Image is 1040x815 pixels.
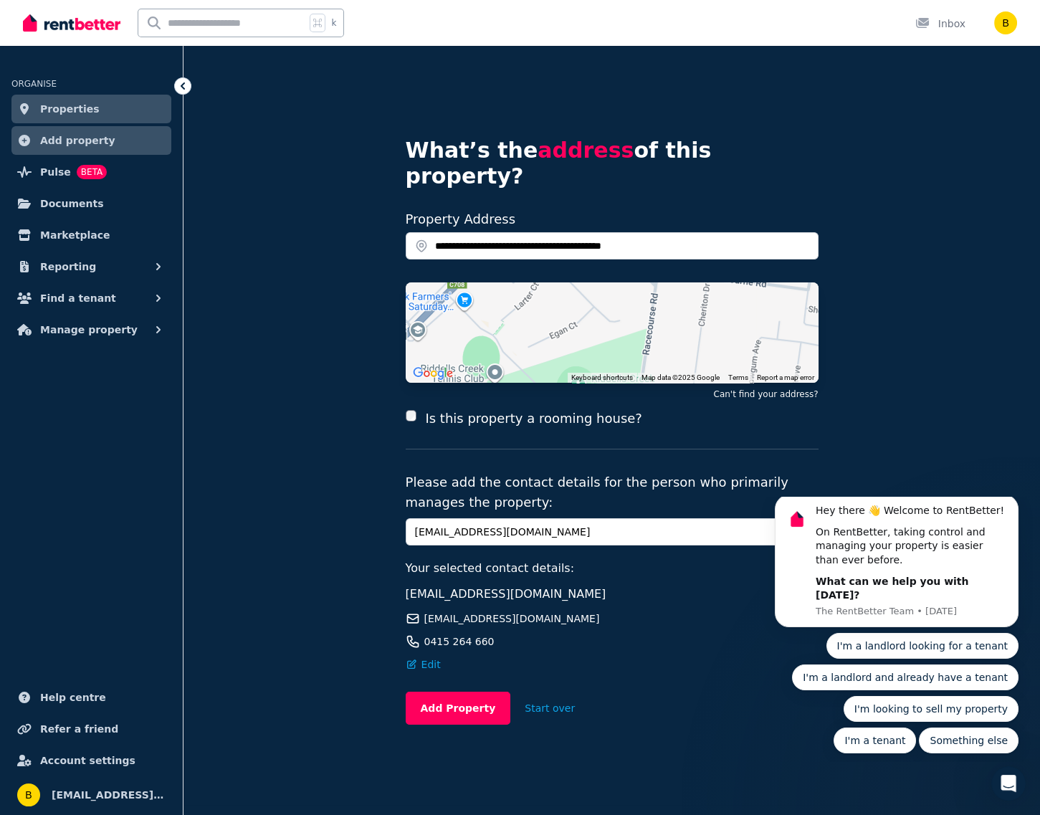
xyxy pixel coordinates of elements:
span: Reporting [40,258,96,275]
span: [EMAIL_ADDRESS][DOMAIN_NAME] [424,611,600,626]
span: Documents [40,195,104,212]
a: Marketplace [11,221,171,249]
a: Report a map error [757,373,814,381]
span: Help centre [40,689,106,706]
button: Add Property [406,692,511,725]
span: Manage property [40,321,138,338]
span: Properties [40,100,100,118]
p: Message from The RentBetter Team, sent 6d ago [62,108,254,121]
span: 0415 264 660 [424,634,495,649]
div: On RentBetter, taking control and managing your property is easier than ever before. [62,29,254,71]
button: Can't find your address? [713,389,818,400]
span: Edit [421,657,441,672]
span: Refer a friend [40,720,118,738]
span: BETA [77,165,107,179]
button: Quick reply: I'm a landlord and already have a tenant [39,168,265,194]
div: Message content [62,7,254,106]
a: Properties [11,95,171,123]
span: k [331,17,336,29]
span: [EMAIL_ADDRESS][DOMAIN_NAME] [406,587,606,601]
a: PulseBETA [11,158,171,186]
img: Profile image for The RentBetter Team [32,11,55,34]
button: Keyboard shortcuts [571,373,633,383]
button: [EMAIL_ADDRESS][DOMAIN_NAME] [406,518,819,545]
a: Documents [11,189,171,218]
span: Find a tenant [40,290,116,307]
span: Map data ©2025 Google [641,373,720,381]
a: Refer a friend [11,715,171,743]
span: address [538,138,634,163]
button: Quick reply: Something else [166,231,265,257]
label: Property Address [406,211,516,227]
button: Quick reply: I'm looking to sell my property [90,199,265,225]
span: Account settings [40,752,135,769]
a: Help centre [11,683,171,712]
div: Quick reply options [22,136,265,257]
iframe: Intercom notifications message [753,497,1040,762]
img: Google [409,364,457,383]
img: ben@appnative.com.au [17,783,40,806]
a: Click to see this area on Google Maps [409,364,457,383]
img: RentBetter [23,12,120,34]
span: Marketplace [40,227,110,244]
p: Your selected contact details: [406,560,819,577]
button: Edit [406,657,441,672]
button: Quick reply: I'm a landlord looking for a tenant [73,136,266,162]
img: ben@appnative.com.au [994,11,1017,34]
h4: What’s the of this property? [406,138,819,189]
div: Inbox [915,16,965,31]
span: ORGANISE [11,79,57,89]
div: Hey there 👋 Welcome to RentBetter! [62,7,254,22]
span: Add property [40,132,115,149]
span: Pulse [40,163,71,181]
button: Quick reply: I'm a tenant [80,231,163,257]
a: Add property [11,126,171,155]
span: [EMAIL_ADDRESS][DOMAIN_NAME] [415,525,789,539]
span: [EMAIL_ADDRESS][DOMAIN_NAME] [52,786,166,804]
button: Manage property [11,315,171,344]
a: Account settings [11,746,171,775]
label: Is this property a rooming house? [425,409,641,429]
b: What can we help you with [DATE]? [62,79,215,105]
iframe: Intercom live chat [991,766,1026,801]
a: Terms (opens in new tab) [728,373,748,381]
button: Find a tenant [11,284,171,313]
p: Please add the contact details for the person who primarily manages the property: [406,472,819,513]
button: Reporting [11,252,171,281]
button: Start over [510,692,589,724]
